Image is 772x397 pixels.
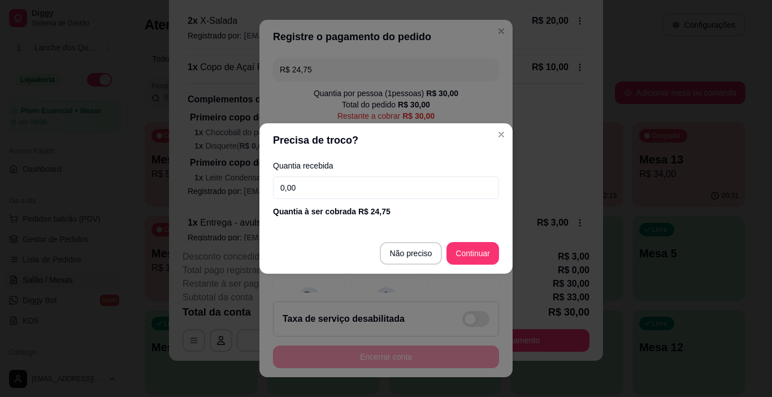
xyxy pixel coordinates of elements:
[259,123,513,157] header: Precisa de troco?
[273,206,499,217] div: Quantia à ser cobrada R$ 24,75
[446,242,499,265] button: Continuar
[273,162,499,170] label: Quantia recebida
[380,242,443,265] button: Não preciso
[492,126,510,144] button: Close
